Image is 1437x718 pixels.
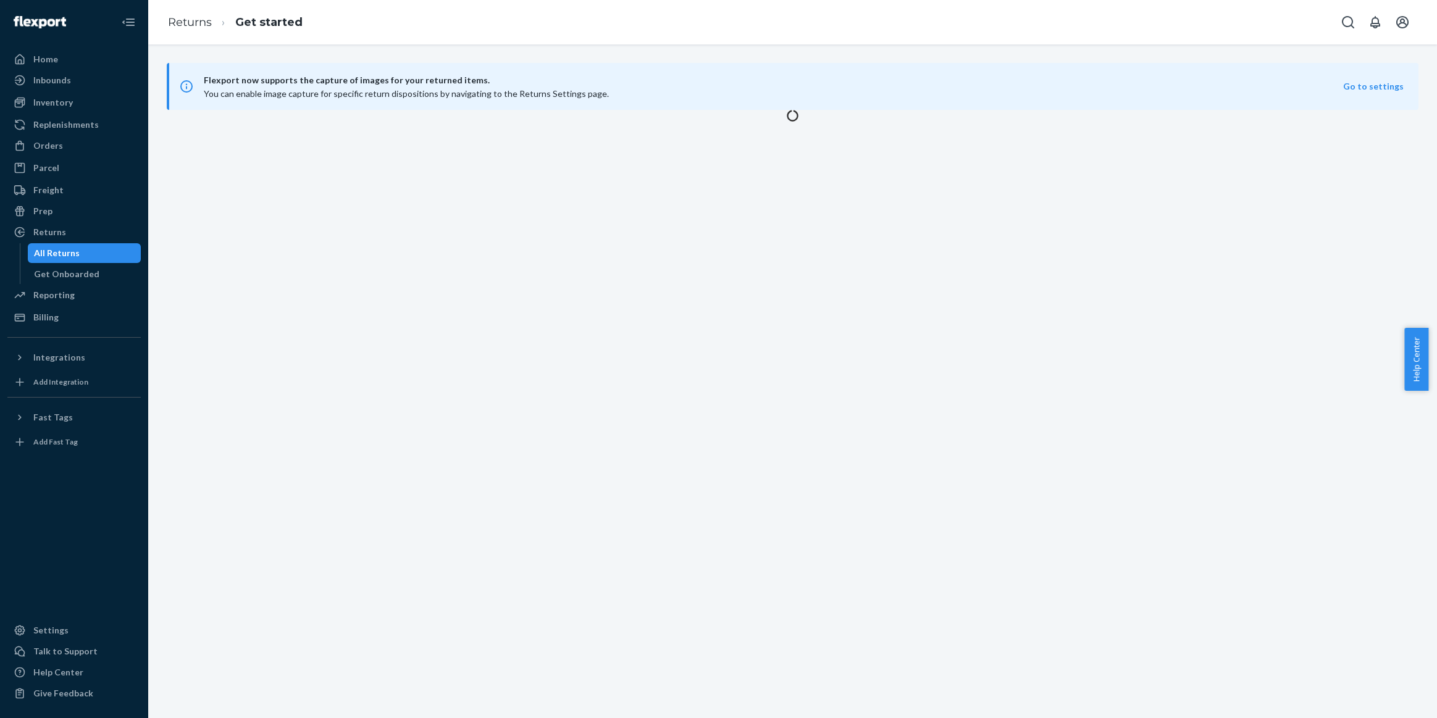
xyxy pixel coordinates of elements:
div: Home [33,53,58,65]
a: Parcel [7,158,141,178]
div: Replenishments [33,119,99,131]
div: Give Feedback [33,687,93,699]
a: Inventory [7,93,141,112]
a: Billing [7,307,141,327]
div: Add Integration [33,377,88,387]
a: Reporting [7,285,141,305]
div: Add Fast Tag [33,436,78,447]
a: All Returns [28,243,141,263]
div: Inbounds [33,74,71,86]
a: Replenishments [7,115,141,135]
a: Add Integration [7,372,141,392]
div: Billing [33,311,59,324]
div: Get Onboarded [34,268,99,280]
button: Open notifications [1363,10,1388,35]
button: Open account menu [1390,10,1415,35]
div: Prep [33,205,52,217]
a: Freight [7,180,141,200]
div: Fast Tags [33,411,73,424]
button: Fast Tags [7,407,141,427]
div: All Returns [34,247,80,259]
a: Help Center [7,662,141,682]
a: Get started [235,15,303,29]
div: Freight [33,184,64,196]
div: Reporting [33,289,75,301]
div: Parcel [33,162,59,174]
a: Get Onboarded [28,264,141,284]
div: Integrations [33,351,85,364]
span: Flexport now supports the capture of images for your returned items. [204,73,1343,88]
div: Help Center [33,666,83,678]
span: You can enable image capture for specific return dispositions by navigating to the Returns Settin... [204,88,609,99]
div: Talk to Support [33,645,98,657]
button: Give Feedback [7,683,141,703]
a: Returns [7,222,141,242]
div: Inventory [33,96,73,109]
button: Talk to Support [7,641,141,661]
a: Orders [7,136,141,156]
button: Integrations [7,348,141,367]
button: Help Center [1404,328,1428,391]
a: Settings [7,620,141,640]
a: Prep [7,201,141,221]
div: Returns [33,226,66,238]
button: Close Navigation [116,10,141,35]
a: Returns [168,15,212,29]
button: Open Search Box [1336,10,1360,35]
a: Add Fast Tag [7,432,141,452]
a: Home [7,49,141,69]
a: Inbounds [7,70,141,90]
div: Settings [33,624,69,637]
button: Go to settings [1343,80,1404,93]
ol: breadcrumbs [158,4,312,41]
div: Orders [33,140,63,152]
img: Flexport logo [14,16,66,28]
